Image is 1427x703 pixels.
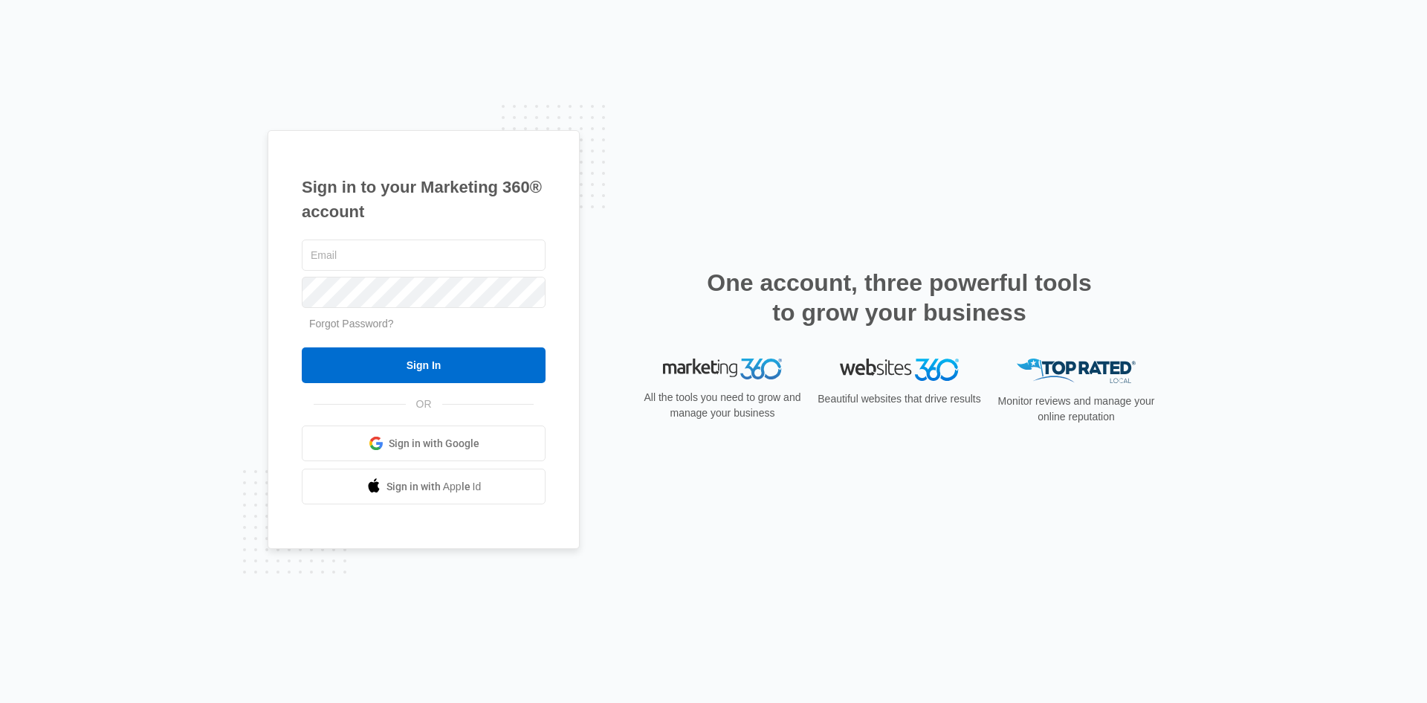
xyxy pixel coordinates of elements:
[389,436,479,452] span: Sign in with Google
[1017,359,1136,383] img: Top Rated Local
[993,394,1159,425] p: Monitor reviews and manage your online reputation
[302,175,546,224] h1: Sign in to your Marketing 360® account
[302,240,546,271] input: Email
[406,397,442,412] span: OR
[309,318,394,330] a: Forgot Password?
[386,479,482,495] span: Sign in with Apple Id
[302,426,546,461] a: Sign in with Google
[663,359,782,379] img: Marketing 360
[840,359,959,380] img: Websites 360
[302,469,546,504] a: Sign in with Apple Id
[816,391,983,407] p: Beautiful websites that drive results
[639,390,806,421] p: All the tools you need to grow and manage your business
[702,268,1096,327] h2: One account, three powerful tools to grow your business
[302,347,546,383] input: Sign In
